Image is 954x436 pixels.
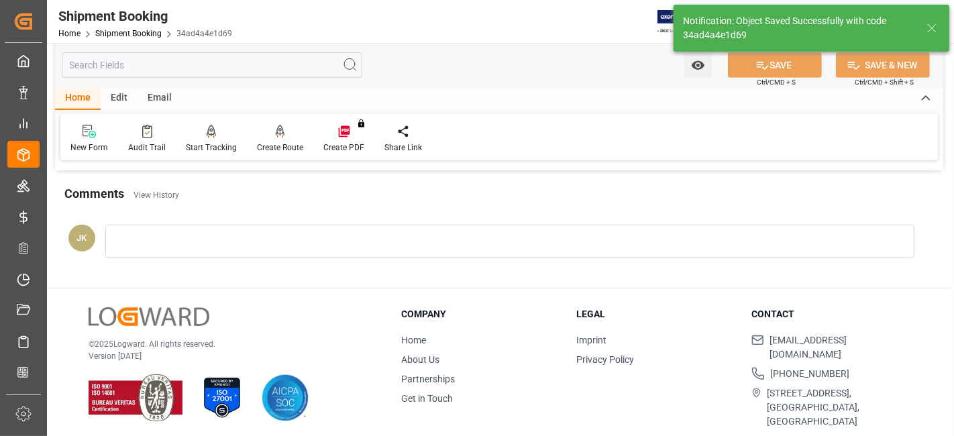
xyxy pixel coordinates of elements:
[89,374,182,421] img: ISO 9001 & ISO 14001 Certification
[576,335,606,345] a: Imprint
[401,354,439,365] a: About Us
[62,52,362,78] input: Search Fields
[70,142,108,154] div: New Form
[576,307,735,321] h3: Legal
[576,354,634,365] a: Privacy Policy
[134,190,179,200] a: View History
[401,335,426,345] a: Home
[199,374,246,421] img: ISO 27001 Certification
[95,29,162,38] a: Shipment Booking
[401,307,560,321] h3: Company
[89,338,368,350] p: © 2025 Logward. All rights reserved.
[257,142,303,154] div: Create Route
[657,10,704,34] img: Exertis%20JAM%20-%20Email%20Logo.jpg_1722504956.jpg
[684,52,712,78] button: open menu
[770,367,849,381] span: [PHONE_NUMBER]
[401,393,453,404] a: Get in Touch
[751,307,910,321] h3: Contact
[89,350,368,362] p: Version [DATE]
[128,142,166,154] div: Audit Trail
[55,87,101,110] div: Home
[77,233,87,243] span: JK
[101,87,138,110] div: Edit
[138,87,182,110] div: Email
[186,142,237,154] div: Start Tracking
[401,374,455,384] a: Partnerships
[836,52,930,78] button: SAVE & NEW
[89,307,209,327] img: Logward Logo
[64,184,124,203] h2: Comments
[770,333,910,362] span: [EMAIL_ADDRESS][DOMAIN_NAME]
[58,29,81,38] a: Home
[757,77,796,87] span: Ctrl/CMD + S
[58,6,232,26] div: Shipment Booking
[767,386,910,429] span: [STREET_ADDRESS], [GEOGRAPHIC_DATA], [GEOGRAPHIC_DATA]
[262,374,309,421] img: AICPA SOC
[855,77,914,87] span: Ctrl/CMD + Shift + S
[728,52,822,78] button: SAVE
[683,14,914,42] div: Notification: Object Saved Successfully with code 34ad4a4e1d69
[384,142,422,154] div: Share Link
